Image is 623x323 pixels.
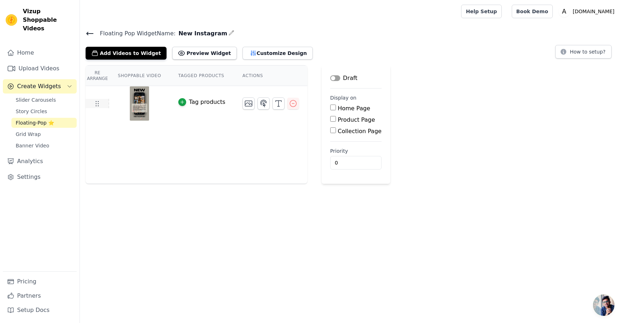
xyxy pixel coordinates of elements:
button: Create Widgets [3,79,77,94]
img: Vizup [6,14,17,26]
a: Partners [3,289,77,303]
th: Shoppable Video [109,66,169,86]
text: A [562,8,566,15]
a: Help Setup [461,5,501,18]
a: Slider Carousels [11,95,77,105]
label: Home Page [338,105,370,112]
a: How to setup? [555,50,612,57]
span: Vizup Shoppable Videos [23,7,74,33]
label: Priority [330,147,382,155]
div: Edit Name [229,29,234,38]
span: Floating-Pop ⭐ [16,119,54,126]
div: Tag products [189,98,225,106]
span: Banner Video [16,142,49,149]
a: Banner Video [11,141,77,151]
button: Preview Widget [172,47,236,60]
span: Grid Wrap [16,131,41,138]
button: Customize Design [242,47,313,60]
label: Product Page [338,116,375,123]
a: Story Circles [11,106,77,116]
span: Floating Pop Widget Name: [94,29,175,38]
a: Upload Videos [3,61,77,76]
label: Collection Page [338,128,382,135]
p: [DOMAIN_NAME] [570,5,617,18]
a: Aprire la chat [593,294,614,316]
span: New Instagram [175,29,227,38]
th: Re Arrange [86,66,109,86]
span: Story Circles [16,108,47,115]
span: Create Widgets [17,82,61,91]
legend: Display on [330,94,357,101]
button: Tag products [178,98,225,106]
button: How to setup? [555,45,612,59]
a: Setup Docs [3,303,77,317]
a: Book Demo [512,5,553,18]
img: vizup-images-e124.png [129,86,149,121]
th: Actions [234,66,307,86]
button: Add Videos to Widget [86,47,167,60]
a: Floating-Pop ⭐ [11,118,77,128]
button: A [DOMAIN_NAME] [558,5,617,18]
a: Grid Wrap [11,129,77,139]
a: Pricing [3,274,77,289]
p: Draft [343,74,357,82]
span: Slider Carousels [16,96,56,104]
button: Change Thumbnail [242,97,255,110]
th: Tagged Products [170,66,234,86]
a: Settings [3,170,77,184]
a: Home [3,46,77,60]
a: Analytics [3,154,77,168]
